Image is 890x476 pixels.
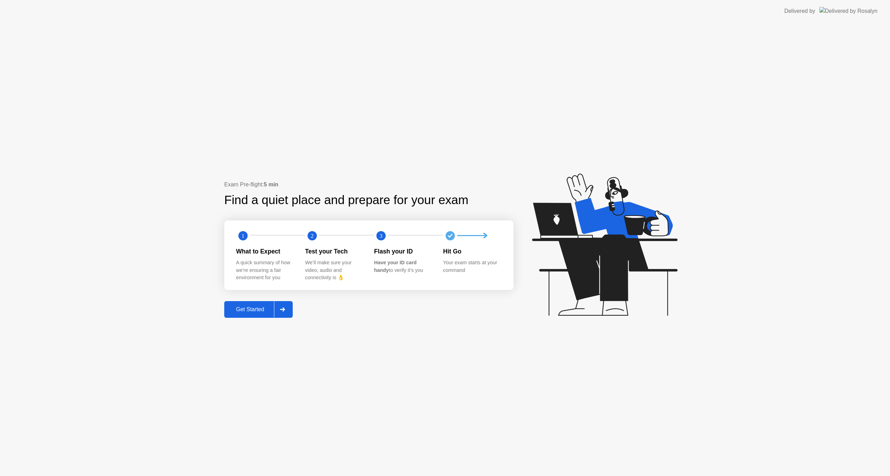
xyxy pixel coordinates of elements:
[224,180,513,189] div: Exam Pre-flight:
[224,191,469,209] div: Find a quiet place and prepare for your exam
[226,306,274,313] div: Get Started
[443,259,501,274] div: Your exam starts at your command
[224,301,293,318] button: Get Started
[374,247,432,256] div: Flash your ID
[819,7,877,15] img: Delivered by Rosalyn
[236,259,294,282] div: A quick summary of how we’re ensuring a fair environment for you
[310,232,313,239] text: 2
[784,7,815,15] div: Delivered by
[236,247,294,256] div: What to Expect
[305,259,363,282] div: We’ll make sure your video, audio and connectivity is 👌
[380,232,382,239] text: 3
[443,247,501,256] div: Hit Go
[264,181,278,187] b: 5 min
[374,260,416,273] b: Have your ID card handy
[374,259,432,274] div: to verify it’s you
[242,232,244,239] text: 1
[305,247,363,256] div: Test your Tech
